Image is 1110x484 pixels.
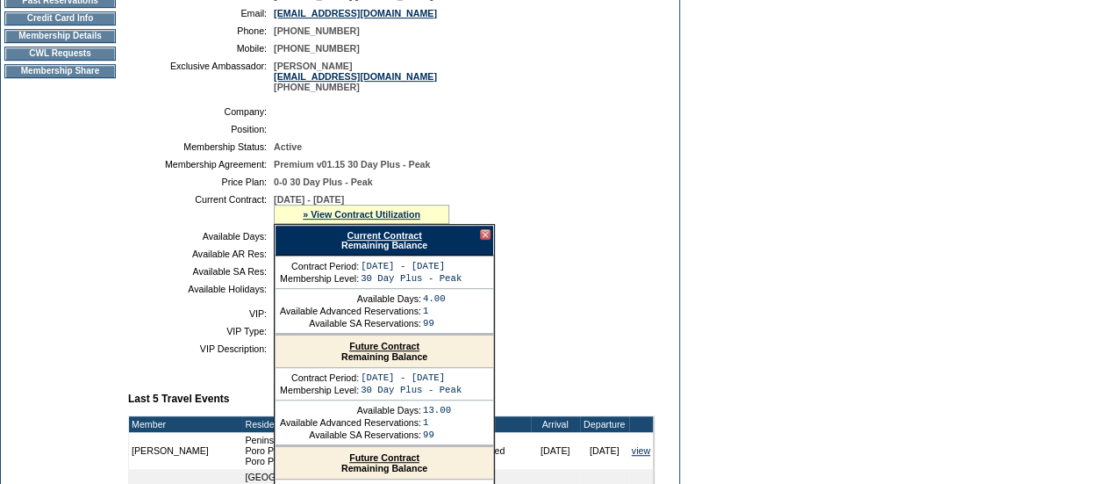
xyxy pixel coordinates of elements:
[280,385,359,395] td: Membership Level:
[280,417,421,428] td: Available Advanced Reservations:
[135,124,267,134] td: Position:
[128,393,229,405] b: Last 5 Travel Events
[274,177,373,187] span: 0-0 30 Day Plus - Peak
[632,445,650,456] a: view
[274,194,344,205] span: [DATE] - [DATE]
[280,318,421,329] td: Available SA Reservations:
[135,159,267,170] td: Membership Agreement:
[4,47,116,61] td: CWL Requests
[274,8,437,18] a: [EMAIL_ADDRESS][DOMAIN_NAME]
[423,430,451,440] td: 99
[242,432,461,469] td: Peninsula Papagayo, [GEOGRAPHIC_DATA] - Poro Poro Beach Club Poro Poro Beach Club Venado 8
[274,25,360,36] span: [PHONE_NUMBER]
[361,372,462,383] td: [DATE] - [DATE]
[274,61,437,92] span: [PERSON_NAME] [PHONE_NUMBER]
[423,318,446,329] td: 99
[242,416,461,432] td: Residence
[135,177,267,187] td: Price Plan:
[274,71,437,82] a: [EMAIL_ADDRESS][DOMAIN_NAME]
[423,293,446,304] td: 4.00
[423,417,451,428] td: 1
[274,43,360,54] span: [PHONE_NUMBER]
[135,141,267,152] td: Membership Status:
[135,61,267,92] td: Exclusive Ambassador:
[280,405,421,415] td: Available Days:
[135,266,267,277] td: Available SA Res:
[280,306,421,316] td: Available Advanced Reservations:
[276,336,493,368] div: Remaining Balance
[135,106,267,117] td: Company:
[135,284,267,294] td: Available Holidays:
[276,447,493,480] div: Remaining Balance
[135,231,267,242] td: Available Days:
[280,273,359,284] td: Membership Level:
[129,416,242,432] td: Member
[349,452,419,463] a: Future Contract
[580,432,629,469] td: [DATE]
[4,11,116,25] td: Credit Card Info
[280,261,359,271] td: Contract Period:
[275,225,494,256] div: Remaining Balance
[280,430,421,440] td: Available SA Reservations:
[580,416,629,432] td: Departure
[280,372,359,383] td: Contract Period:
[135,25,267,36] td: Phone:
[347,230,421,241] a: Current Contract
[349,341,419,351] a: Future Contract
[423,306,446,316] td: 1
[135,194,267,224] td: Current Contract:
[303,209,420,220] a: » View Contract Utilization
[274,141,302,152] span: Active
[4,29,116,43] td: Membership Details
[531,432,580,469] td: [DATE]
[135,8,267,18] td: Email:
[423,405,451,415] td: 13.00
[361,273,462,284] td: 30 Day Plus - Peak
[361,261,462,271] td: [DATE] - [DATE]
[461,416,531,432] td: Type
[461,432,531,469] td: Advanced
[135,326,267,336] td: VIP Type:
[4,64,116,78] td: Membership Share
[135,343,267,354] td: VIP Description:
[135,43,267,54] td: Mobile:
[531,416,580,432] td: Arrival
[129,432,242,469] td: [PERSON_NAME]
[361,385,462,395] td: 30 Day Plus - Peak
[280,293,421,304] td: Available Days:
[135,308,267,319] td: VIP:
[274,159,430,170] span: Premium v01.15 30 Day Plus - Peak
[135,249,267,259] td: Available AR Res:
